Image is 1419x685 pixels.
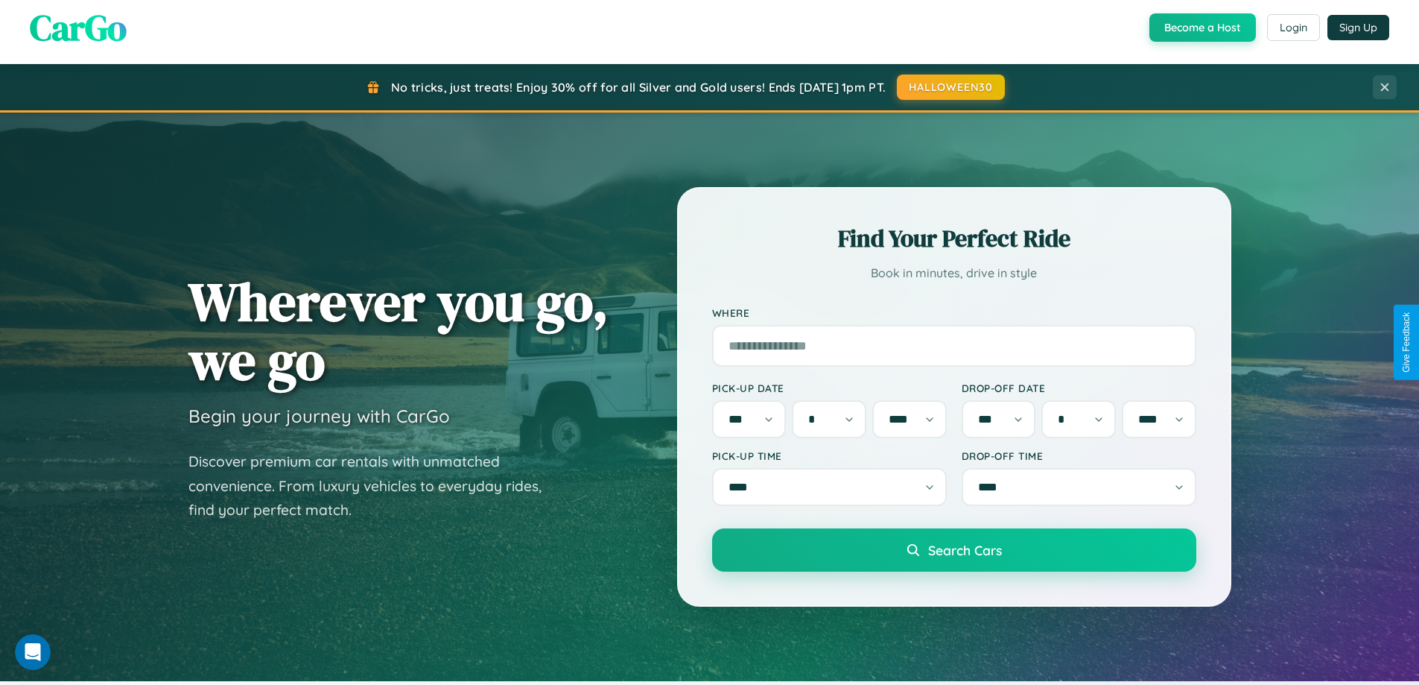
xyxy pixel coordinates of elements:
button: HALLOWEEN30 [897,75,1005,100]
button: Become a Host [1149,13,1256,42]
p: Book in minutes, drive in style [712,262,1196,284]
button: Login [1267,14,1320,41]
label: Pick-up Time [712,449,947,462]
label: Where [712,306,1196,319]
span: CarGo [30,3,127,52]
p: Discover premium car rentals with unmatched convenience. From luxury vehicles to everyday rides, ... [188,449,561,523]
span: Search Cars [928,542,1002,558]
iframe: Intercom live chat [15,634,51,670]
span: No tricks, just treats! Enjoy 30% off for all Silver and Gold users! Ends [DATE] 1pm PT. [391,80,886,95]
h3: Begin your journey with CarGo [188,405,450,427]
h1: Wherever you go, we go [188,272,609,390]
div: Give Feedback [1401,312,1412,373]
label: Drop-off Date [962,382,1196,394]
button: Sign Up [1327,15,1389,40]
label: Drop-off Time [962,449,1196,462]
button: Search Cars [712,528,1196,572]
label: Pick-up Date [712,382,947,394]
h2: Find Your Perfect Ride [712,222,1196,255]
